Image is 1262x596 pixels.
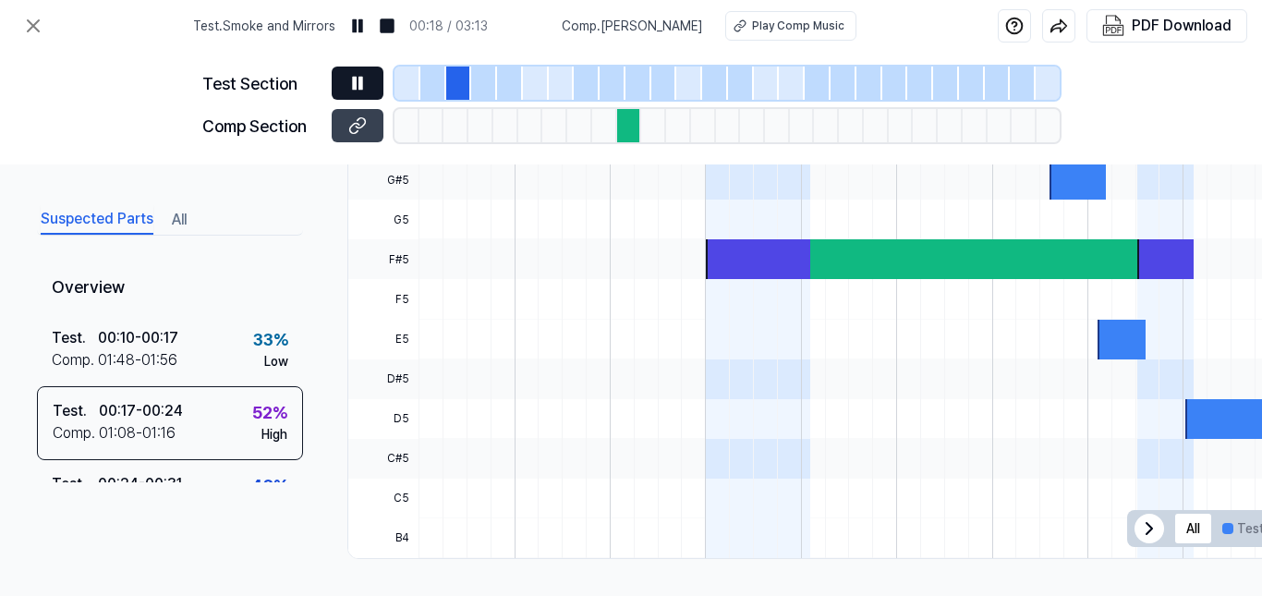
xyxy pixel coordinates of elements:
[348,160,419,200] span: G#5
[409,17,488,36] div: 00:18 / 03:13
[98,473,182,495] div: 00:24 - 00:31
[99,422,176,444] div: 01:08 - 01:16
[52,349,98,371] div: Comp .
[53,400,99,422] div: Test .
[725,11,856,41] button: Play Comp Music
[52,473,98,495] div: Test .
[1132,14,1232,38] div: PDF Download
[348,399,419,439] span: D5
[41,205,153,235] button: Suspected Parts
[1102,15,1124,37] img: PDF Download
[98,349,177,371] div: 01:48 - 01:56
[1005,17,1024,35] img: help
[378,17,396,35] img: stop
[348,439,419,479] span: C#5
[98,327,178,349] div: 00:10 - 00:17
[348,17,367,35] img: pause
[253,327,288,352] div: 33 %
[1098,10,1235,42] button: PDF Download
[202,114,321,139] div: Comp Section
[752,18,844,34] div: Play Comp Music
[52,327,98,349] div: Test .
[99,400,183,422] div: 00:17 - 00:24
[348,359,419,399] span: D#5
[264,352,288,371] div: Low
[348,479,419,518] span: C5
[348,320,419,359] span: E5
[348,239,419,279] span: F#5
[261,425,287,444] div: High
[348,200,419,239] span: G5
[37,262,303,314] div: Overview
[193,17,335,36] span: Test . Smoke and Mirrors
[1175,514,1211,543] button: All
[202,71,321,96] div: Test Section
[172,205,187,235] button: All
[562,17,703,36] span: Comp . [PERSON_NAME]
[1050,17,1068,35] img: share
[252,400,287,425] div: 52 %
[348,518,419,558] span: B4
[251,473,288,498] div: 46 %
[348,279,419,319] span: F5
[53,422,99,444] div: Comp .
